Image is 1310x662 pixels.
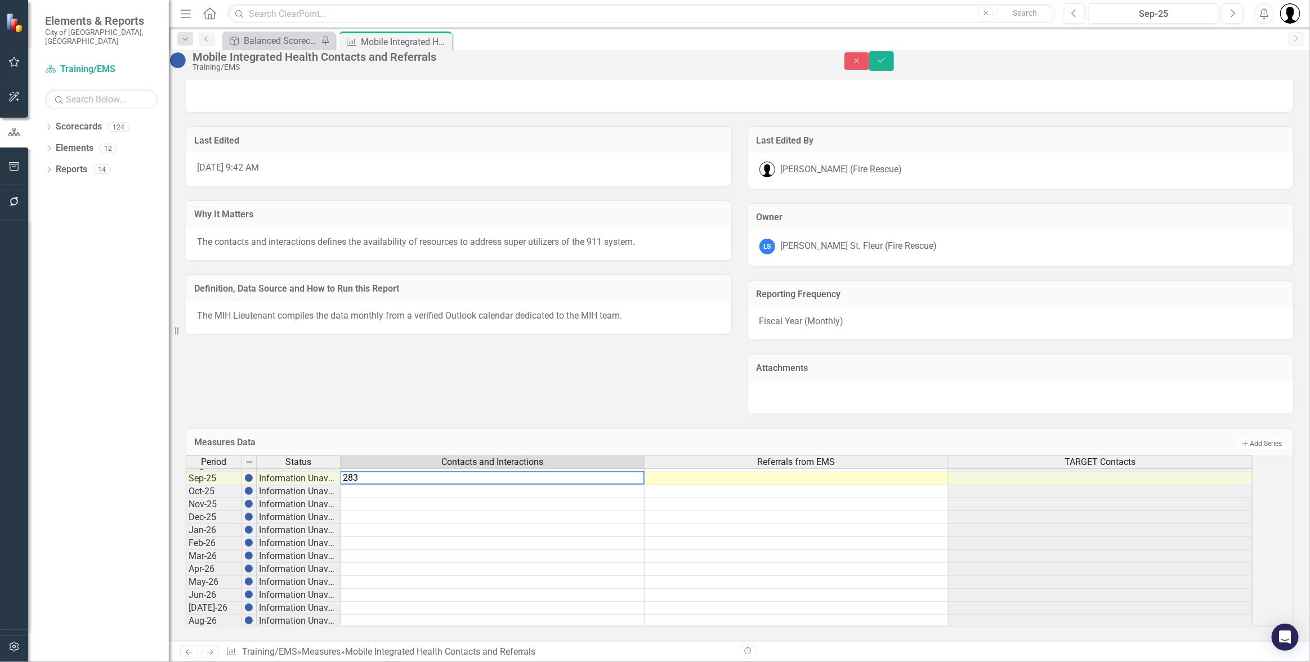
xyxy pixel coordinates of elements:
a: Balanced Scorecard [225,34,318,48]
img: BgCOk07PiH71IgAAAABJRU5ErkJggg== [244,538,253,547]
img: BgCOk07PiH71IgAAAABJRU5ErkJggg== [244,525,253,534]
td: Feb-26 [186,537,242,550]
td: Sep-25 [186,472,242,485]
td: Information Unavailable [257,615,341,628]
button: Sep-25 [1088,3,1219,24]
div: » » [226,646,731,659]
h3: Last Edited By [757,136,1285,146]
h3: Measures Data [194,437,815,448]
td: Information Unavailable [257,485,341,498]
div: Mobile Integrated Health Contacts and Referrals [193,51,822,63]
span: TARGET Contacts [1065,457,1136,467]
span: Period [202,457,227,467]
div: Sep-25 [1092,7,1215,21]
td: Nov-25 [186,498,242,511]
a: Elements [56,142,93,155]
p: Fiscal Year (Monthly) [759,315,1282,328]
input: Search Below... [45,90,158,109]
td: May-26 [186,576,242,589]
td: Jan-26 [186,524,242,537]
button: Search [996,6,1053,21]
div: [PERSON_NAME] (Fire Rescue) [781,163,902,176]
div: Mobile Integrated Health Contacts and Referrals [345,646,535,657]
img: Information Unavailable [169,51,187,69]
a: Reports [56,163,87,176]
h3: Definition, Data Source and How to Run this Report [194,284,723,294]
img: Marco De Medici [759,162,775,177]
td: Aug-26 [186,615,242,628]
img: BgCOk07PiH71IgAAAABJRU5ErkJggg== [244,512,253,521]
div: Balanced Scorecard [244,34,318,48]
p: The contacts and interactions defines the availability of resources to address super utilizers of... [197,236,720,249]
h3: Reporting Frequency [757,289,1285,299]
small: City of [GEOGRAPHIC_DATA], [GEOGRAPHIC_DATA] [45,28,158,46]
td: Information Unavailable [257,537,341,550]
td: Information Unavailable [257,602,341,615]
td: Information Unavailable [257,576,341,589]
td: Dec-25 [186,511,242,524]
a: Training/EMS [242,646,297,657]
td: Information Unavailable [257,498,341,511]
button: Add Series [1239,438,1285,449]
td: Jun-26 [186,589,242,602]
img: BgCOk07PiH71IgAAAABJRU5ErkJggg== [244,499,253,508]
img: BgCOk07PiH71IgAAAABJRU5ErkJggg== [244,590,253,599]
img: BgCOk07PiH71IgAAAABJRU5ErkJggg== [244,577,253,586]
img: BgCOk07PiH71IgAAAABJRU5ErkJggg== [244,486,253,495]
div: Open Intercom Messenger [1272,624,1299,651]
td: Information Unavailable [257,511,341,524]
span: Elements & Reports [45,14,158,28]
div: Training/EMS [193,63,822,71]
span: Referrals from EMS [758,457,835,467]
td: Information Unavailable [257,589,341,602]
a: Scorecards [56,120,102,133]
div: 14 [93,165,111,175]
td: Information Unavailable [257,550,341,563]
img: BgCOk07PiH71IgAAAABJRU5ErkJggg== [244,564,253,573]
span: Search [1013,8,1037,17]
a: Training/EMS [45,63,158,76]
h3: Owner [757,212,1285,222]
td: Apr-26 [186,563,242,576]
img: Marco De Medici [1280,3,1300,24]
p: The MIH Lieutenant compiles the data monthly from a verified Outlook calendar dedicated to the MI... [197,310,720,323]
span: Status [285,457,311,467]
div: 12 [99,144,117,153]
td: Information Unavailable [257,563,341,576]
div: LS [759,239,775,254]
img: BgCOk07PiH71IgAAAABJRU5ErkJggg== [244,551,253,560]
img: BgCOk07PiH71IgAAAABJRU5ErkJggg== [244,616,253,625]
img: BgCOk07PiH71IgAAAABJRU5ErkJggg== [244,473,253,482]
h3: Why It Matters [194,209,723,220]
h3: Attachments [757,363,1285,373]
td: Oct-25 [186,485,242,498]
span: Contacts and Interactions [441,457,543,467]
td: [DATE]-26 [186,602,242,615]
img: ClearPoint Strategy [6,13,25,33]
td: Information Unavailable [257,472,341,485]
td: Information Unavailable [257,524,341,537]
img: BgCOk07PiH71IgAAAABJRU5ErkJggg== [244,603,253,612]
input: Search ClearPoint... [228,4,1056,24]
a: Measures [302,646,341,657]
div: [PERSON_NAME] St. Fleur (Fire Rescue) [781,240,937,253]
img: 8DAGhfEEPCf229AAAAAElFTkSuQmCC [245,458,254,467]
div: 124 [108,122,129,132]
div: [DATE] 9:42 AM [186,153,731,186]
h3: Last Edited [194,136,723,146]
div: Mobile Integrated Health Contacts and Referrals [361,35,449,49]
td: Mar-26 [186,550,242,563]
